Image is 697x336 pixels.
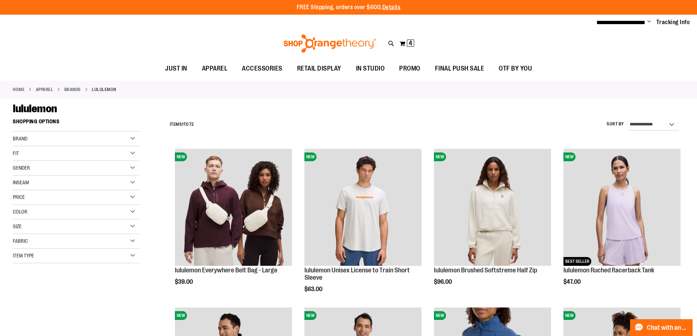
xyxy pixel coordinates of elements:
[563,149,681,266] img: lululemon Ruched Racerback Tank
[175,149,292,267] a: lululemon Everywhere Belt Bag - LargeNEW
[170,119,194,130] h2: Items to
[13,86,25,93] a: Home
[202,60,228,77] span: APPAREL
[13,165,30,171] span: Gender
[189,122,194,127] span: 72
[563,311,576,320] span: NEW
[434,311,446,320] span: NEW
[435,60,484,77] span: FINAL PUSH SALE
[304,286,323,292] span: $63.00
[13,209,27,215] span: Color
[399,60,420,77] span: PROMO
[13,150,19,156] span: Fit
[195,60,235,77] a: APPAREL
[36,86,53,93] a: APPAREL
[563,152,576,161] span: NEW
[349,60,392,77] a: IN STUDIO
[563,279,582,285] span: $47.00
[13,253,34,258] span: Item Type
[297,3,401,12] p: FREE Shipping, orders over $600.
[175,311,187,320] span: NEW
[13,180,29,185] span: Inseam
[630,319,693,336] button: Chat with an Expert
[392,60,428,77] a: PROMO
[304,149,421,267] a: lululemon Unisex License to Train Short SleeveNEW
[242,60,282,77] span: ACCESSORIES
[282,34,377,53] img: Shop Orangetheory
[13,136,27,141] span: Brand
[647,324,688,331] span: Chat with an Expert
[434,149,551,266] img: lululemon Brushed Softstreme Half Zip
[563,149,681,267] a: lululemon Ruched Racerback TankNEWBEST SELLER
[165,60,187,77] span: JUST IN
[434,267,537,274] a: lululemon Brushed Softstreme Half Zip
[428,60,492,77] a: FINAL PUSH SALE
[13,102,57,115] span: lululemon
[13,115,139,132] strong: Shopping Options
[563,257,591,266] span: BEST SELLER
[13,238,28,244] span: Fabric
[560,145,684,304] div: product
[171,145,296,304] div: product
[297,60,341,77] span: RETAIL DISPLAY
[182,122,184,127] span: 1
[430,145,555,304] div: product
[175,279,194,285] span: $39.00
[304,267,410,281] a: lululemon Unisex License to Train Short Sleeve
[499,60,532,77] span: OTF BY YOU
[563,267,654,274] a: lululemon Ruched Racerback Tank
[304,149,421,266] img: lululemon Unisex License to Train Short Sleeve
[290,60,349,77] a: RETAIL DISPLAY
[434,152,446,161] span: NEW
[235,60,290,77] a: ACCESSORIES
[304,311,316,320] span: NEW
[409,39,412,47] span: 4
[434,279,453,285] span: $96.00
[301,145,425,311] div: product
[491,60,539,77] a: OTF BY YOU
[382,4,401,11] a: Details
[647,19,651,26] button: Account menu
[434,149,551,267] a: lululemon Brushed Softstreme Half ZipNEW
[175,152,187,161] span: NEW
[356,60,385,77] span: IN STUDIO
[13,223,22,229] span: Size
[175,267,277,274] a: lululemon Everywhere Belt Bag - Large
[304,152,316,161] span: NEW
[158,60,195,77] a: JUST IN
[92,86,116,93] strong: lululemon
[13,194,25,200] span: Price
[607,121,624,127] label: Sort By
[64,86,81,93] a: BRANDS
[656,18,690,26] a: Tracking Info
[175,149,292,266] img: lululemon Everywhere Belt Bag - Large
